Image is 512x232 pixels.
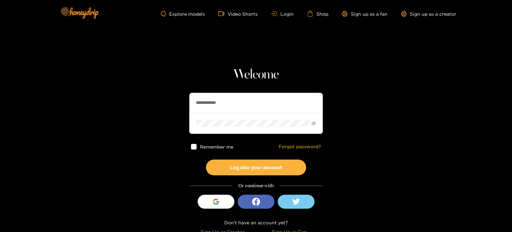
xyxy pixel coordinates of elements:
[307,11,328,17] a: Shop
[311,121,316,126] span: eye-invisible
[342,11,388,17] a: Sign up as a fan
[218,11,228,17] span: video-camera
[271,11,294,16] a: Login
[189,219,323,226] div: Don't have an account yet?
[189,67,323,83] h1: Welcome
[401,11,456,17] a: Sign up as a creator
[279,144,321,150] a: Forgot password?
[189,182,323,190] div: Or continue with
[161,11,205,17] a: Explore models
[200,144,233,149] span: Remember me
[218,11,258,17] a: Video Shorts
[206,160,306,175] button: Log into your account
